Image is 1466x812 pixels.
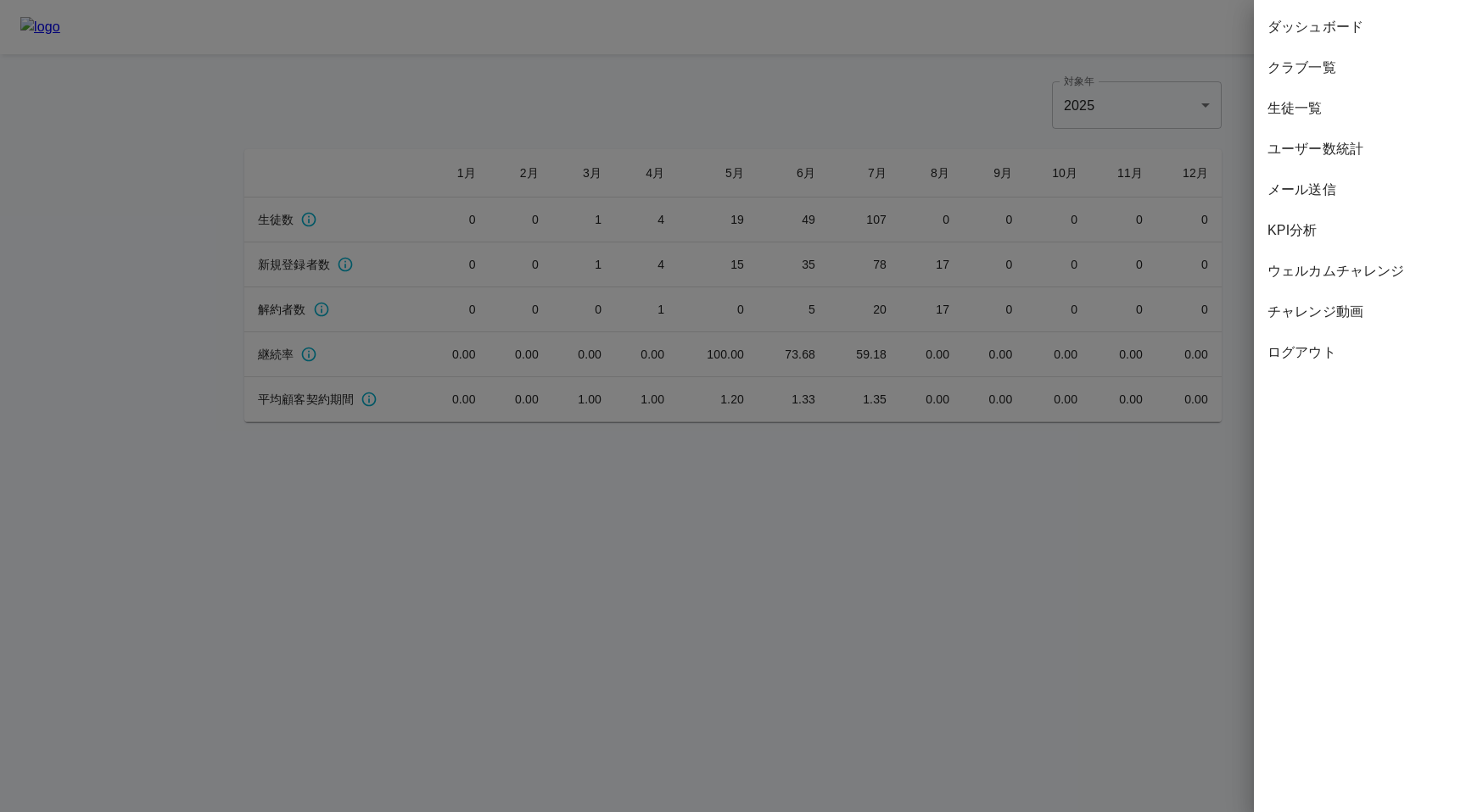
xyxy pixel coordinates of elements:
div: ダッシュボード [1254,7,1466,47]
div: メール送信 [1254,170,1466,210]
span: ウェルカムチャレンジ [1267,261,1452,281]
div: 生徒一覧 [1254,88,1466,129]
div: ログアウト [1254,332,1466,373]
div: KPI分析 [1254,210,1466,251]
span: 生徒一覧 [1267,98,1452,119]
span: メール送信 [1267,180,1452,200]
div: クラブ一覧 [1254,47,1466,88]
span: KPI分析 [1267,220,1452,241]
div: ユーザー数統計 [1254,129,1466,170]
div: チャレンジ動画 [1254,292,1466,332]
span: ユーザー数統計 [1267,139,1452,159]
span: ログアウト [1267,342,1452,363]
div: ウェルカムチャレンジ [1254,251,1466,292]
span: ダッシュボード [1267,17,1452,37]
span: チャレンジ動画 [1267,302,1452,322]
span: クラブ一覧 [1267,58,1452,78]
